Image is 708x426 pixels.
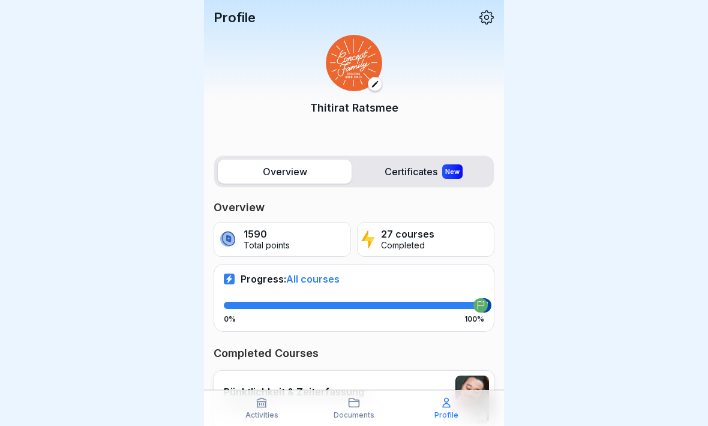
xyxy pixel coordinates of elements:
p: Total points [244,241,290,251]
img: ermudlvx65kpohzlnxbx9caj.png [455,376,489,424]
p: 1590 [244,229,290,240]
p: Documents [334,411,374,419]
p: Overview [214,200,494,215]
p: Progress: [241,273,340,285]
p: Activities [245,411,278,419]
p: 0% [224,315,236,323]
p: Completed [381,241,434,251]
p: Completed Courses [214,346,494,361]
img: hyd4fwiyd0kscnnk0oqga2v1.png [326,35,382,91]
div: New [442,164,463,179]
p: Pünktlichkeit & Zeiterfassung [224,386,364,398]
img: coin.svg [218,229,238,250]
p: Thitirat Ratsmee [310,100,398,116]
p: Profile [214,10,256,25]
p: 100% [464,315,484,323]
label: Overview [218,160,352,184]
p: 27 courses [381,229,434,240]
p: Profile [434,411,458,419]
span: All courses [286,273,340,285]
img: lightning.svg [361,229,375,250]
label: Certificates [356,160,490,184]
